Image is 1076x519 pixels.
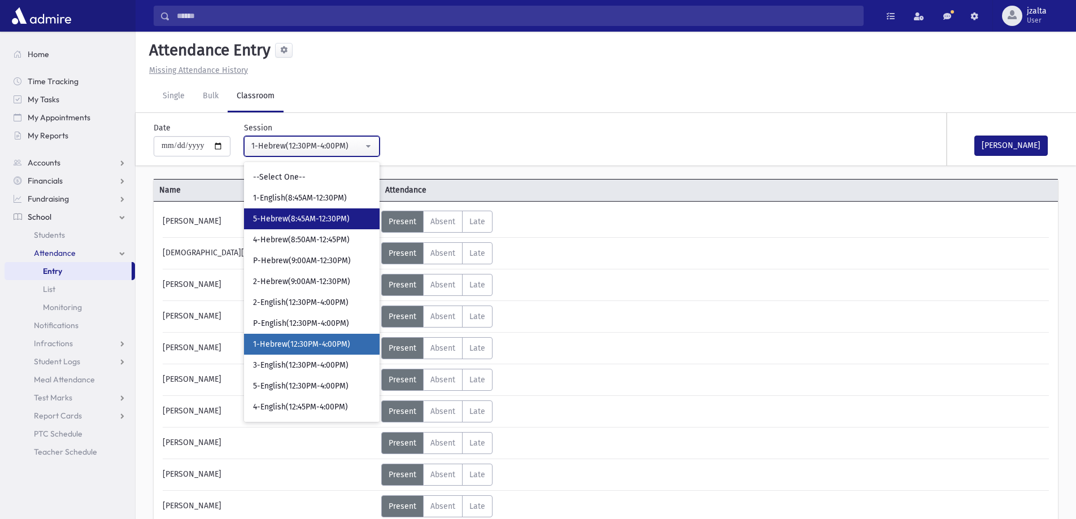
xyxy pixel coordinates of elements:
button: 1-Hebrew(12:30PM-4:00PM) [244,136,380,156]
div: [PERSON_NAME] [157,337,381,359]
a: My Reports [5,127,135,145]
a: Single [154,81,194,112]
a: Time Tracking [5,72,135,90]
span: Entry [43,266,62,276]
a: Notifications [5,316,135,334]
span: Late [469,343,485,353]
span: Late [469,248,485,258]
span: Absent [430,280,455,290]
span: Infractions [34,338,73,348]
span: Late [469,217,485,226]
div: AttTypes [381,495,493,517]
span: Meal Attendance [34,374,95,385]
span: Present [389,375,416,385]
span: Absent [430,438,455,448]
a: Home [5,45,135,63]
a: My Appointments [5,108,135,127]
a: PTC Schedule [5,425,135,443]
a: Missing Attendance History [145,66,248,75]
span: Absent [430,217,455,226]
span: Students [34,230,65,240]
a: Monitoring [5,298,135,316]
input: Search [170,6,863,26]
u: Missing Attendance History [149,66,248,75]
span: Present [389,217,416,226]
div: AttTypes [381,400,493,422]
a: Bulk [194,81,228,112]
span: List [43,284,55,294]
span: Monitoring [43,302,82,312]
span: Late [469,375,485,385]
span: My Appointments [28,112,90,123]
span: Late [469,407,485,416]
span: 1-Hebrew(12:30PM-4:00PM) [253,339,350,350]
div: [DEMOGRAPHIC_DATA][PERSON_NAME] [157,242,381,264]
a: Accounts [5,154,135,172]
a: Test Marks [5,389,135,407]
span: 2-English(12:30PM-4:00PM) [253,297,348,308]
span: My Tasks [28,94,59,104]
span: 1-English(8:45AM-12:30PM) [253,193,347,204]
div: [PERSON_NAME] [157,369,381,391]
span: Absent [430,375,455,385]
span: P-Hebrew(9:00AM-12:30PM) [253,255,351,267]
span: Notifications [34,320,79,330]
span: Financials [28,176,63,186]
div: [PERSON_NAME] [157,400,381,422]
span: Present [389,280,416,290]
span: Attendance [34,248,76,258]
span: Name [154,184,380,196]
span: Absent [430,407,455,416]
span: Student Logs [34,356,80,367]
div: [PERSON_NAME] [157,464,381,486]
div: 1-Hebrew(12:30PM-4:00PM) [251,140,363,152]
span: Late [469,312,485,321]
span: jzalta [1027,7,1047,16]
div: AttTypes [381,274,493,296]
a: List [5,280,135,298]
a: Infractions [5,334,135,352]
img: AdmirePro [9,5,74,27]
span: Present [389,248,416,258]
div: AttTypes [381,211,493,233]
span: Absent [430,248,455,258]
div: [PERSON_NAME] [157,306,381,328]
span: Attendance [380,184,605,196]
span: Teacher Schedule [34,447,97,457]
span: Fundraising [28,194,69,204]
div: [PERSON_NAME] [157,432,381,454]
label: Session [244,122,272,134]
label: Date [154,122,171,134]
span: Present [389,407,416,416]
span: 3-English(12:30PM-4:00PM) [253,360,348,371]
div: AttTypes [381,242,493,264]
a: Meal Attendance [5,370,135,389]
span: My Reports [28,130,68,141]
a: Financials [5,172,135,190]
span: Present [389,343,416,353]
a: My Tasks [5,90,135,108]
a: Teacher Schedule [5,443,135,461]
span: 5-English(12:30PM-4:00PM) [253,381,348,392]
span: Test Marks [34,392,72,403]
span: Late [469,470,485,479]
div: AttTypes [381,337,493,359]
span: P-English(12:30PM-4:00PM) [253,318,349,329]
span: Present [389,501,416,511]
span: Absent [430,343,455,353]
span: 2-Hebrew(9:00AM-12:30PM) [253,276,350,287]
div: AttTypes [381,306,493,328]
div: [PERSON_NAME] [157,211,381,233]
span: Late [469,280,485,290]
button: [PERSON_NAME] [974,136,1048,156]
a: Attendance [5,244,135,262]
div: [PERSON_NAME] [157,274,381,296]
span: Absent [430,470,455,479]
div: AttTypes [381,432,493,454]
span: PTC Schedule [34,429,82,439]
span: Time Tracking [28,76,79,86]
span: --Select One-- [253,172,306,183]
a: Entry [5,262,132,280]
span: Present [389,312,416,321]
span: Home [28,49,49,59]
